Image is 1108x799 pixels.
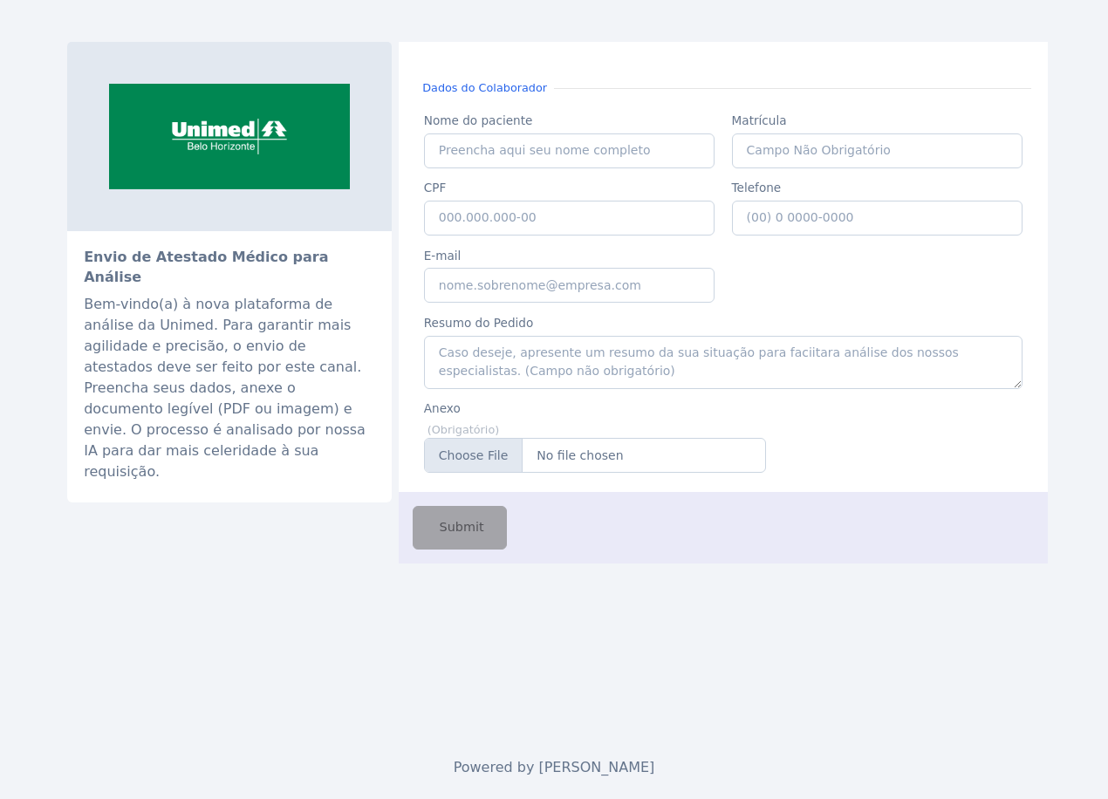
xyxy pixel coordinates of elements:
[424,201,715,236] input: 000.000.000-00
[424,133,715,168] input: Preencha aqui seu nome completo
[427,423,499,436] small: (Obrigatório)
[732,201,1023,236] input: (00) 0 0000-0000
[424,399,766,417] label: Anexo
[424,314,1023,331] label: Resumo do Pedido
[424,268,715,303] input: nome.sobrenome@empresa.com
[84,294,375,482] div: Bem-vindo(a) à nova plataforma de análise da Unimed. Para garantir mais agilidade e precisão, o e...
[732,112,1023,129] label: Matrícula
[67,42,392,231] img: sistemaocemg.coop.br-unimed-bh-e-eleita-a-melhor-empresa-de-planos-de-saude-do-brasil-giro-2.png
[84,248,375,287] h2: Envio de Atestado Médico para Análise
[424,179,715,196] label: CPF
[424,112,715,129] label: Nome do paciente
[424,438,766,473] input: Anexe-se aqui seu atestado (PDF ou Imagem)
[424,247,715,264] label: E-mail
[732,179,1023,196] label: Telefone
[454,759,655,775] span: Powered by [PERSON_NAME]
[415,79,554,96] small: Dados do Colaborador
[732,133,1023,168] input: Campo Não Obrigatório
